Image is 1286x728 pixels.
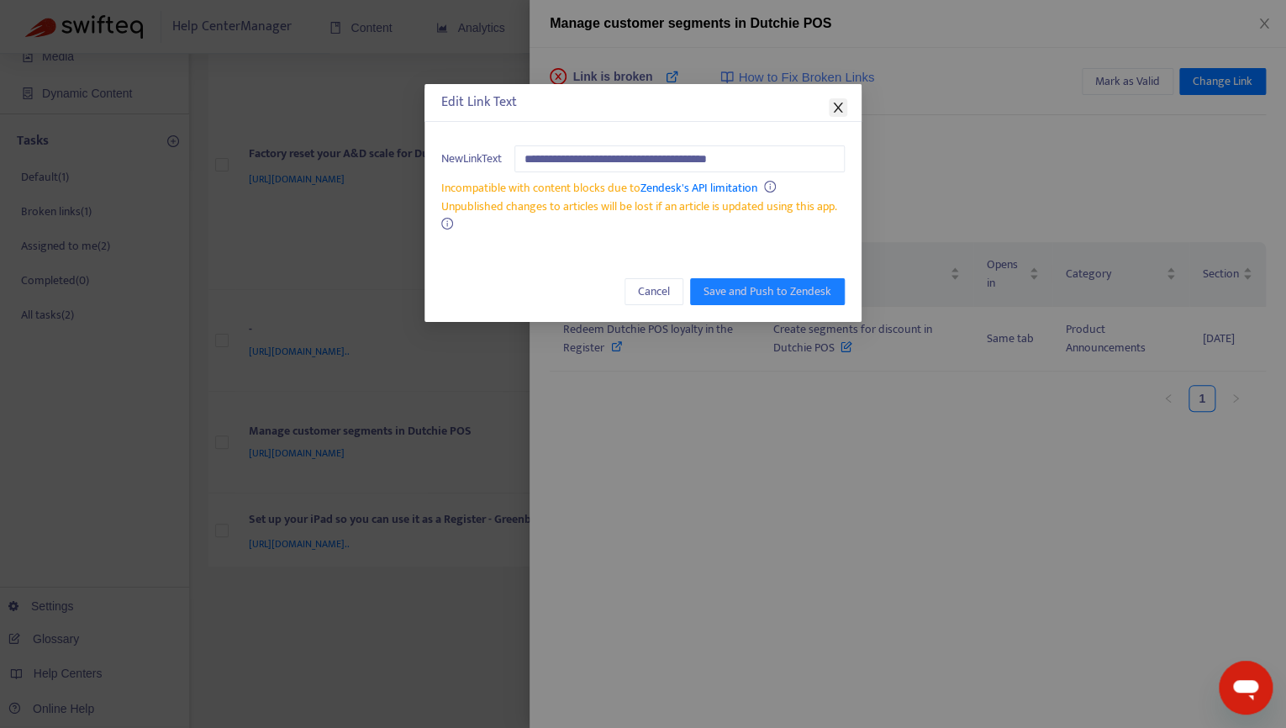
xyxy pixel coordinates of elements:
button: Close [829,98,847,117]
div: Edit Link Text [441,92,845,113]
span: Unpublished changes to articles will be lost if an article is updated using this app. [441,197,837,216]
span: New Link Text [441,150,502,168]
iframe: Button to launch messaging window [1219,661,1273,715]
button: Cancel [625,278,683,305]
span: info-circle [764,181,776,193]
button: Save and Push to Zendesk [690,278,845,305]
a: Zendesk's API limitation [640,178,757,198]
span: Cancel [638,282,670,301]
span: Incompatible with content blocks due to [441,178,757,198]
span: info-circle [441,218,453,229]
span: close [831,101,845,114]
